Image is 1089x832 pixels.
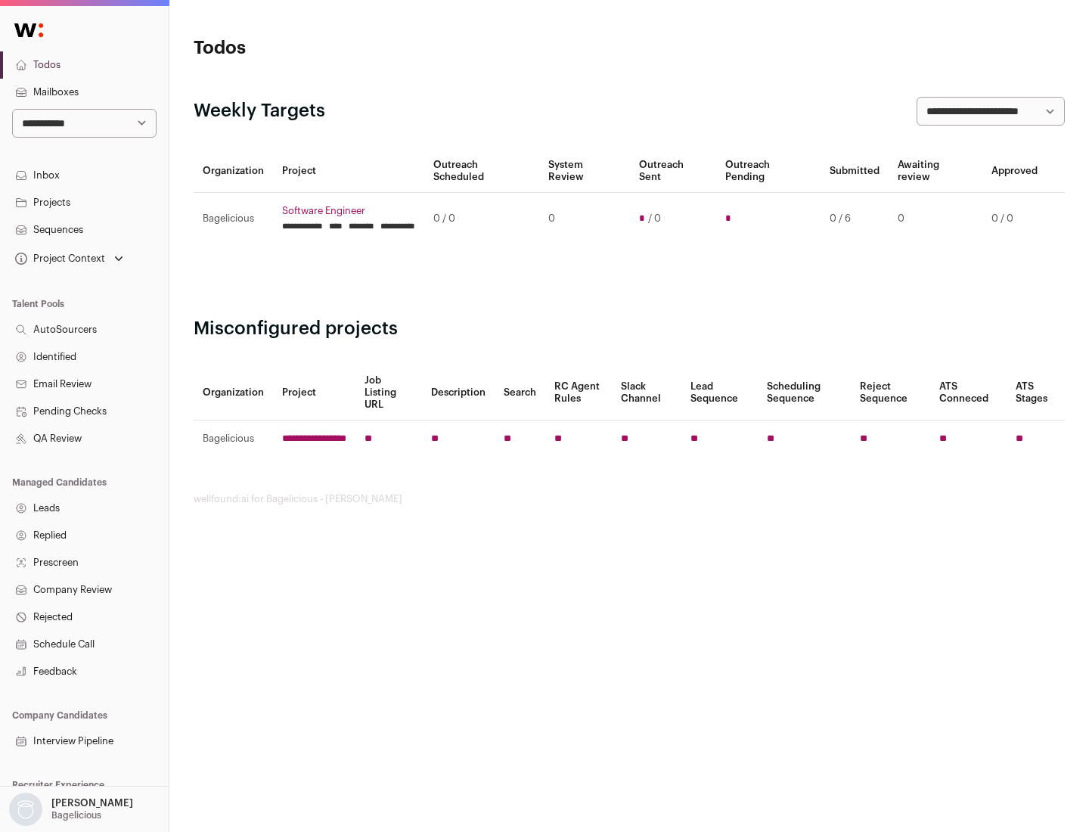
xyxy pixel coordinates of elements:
p: Bagelicious [51,809,101,821]
td: 0 [889,193,982,245]
th: ATS Stages [1007,365,1065,421]
th: Project [273,365,355,421]
footer: wellfound:ai for Bagelicious - [PERSON_NAME] [194,493,1065,505]
td: 0 / 0 [982,193,1047,245]
th: Outreach Pending [716,150,820,193]
a: Software Engineer [282,205,415,217]
th: Scheduling Sequence [758,365,851,421]
th: Organization [194,150,273,193]
td: 0 / 6 [821,193,889,245]
th: Approved [982,150,1047,193]
h2: Weekly Targets [194,99,325,123]
th: Awaiting review [889,150,982,193]
td: Bagelicious [194,421,273,458]
td: Bagelicious [194,193,273,245]
th: Outreach Sent [630,150,717,193]
th: Project [273,150,424,193]
th: Organization [194,365,273,421]
th: Slack Channel [612,365,681,421]
th: Submitted [821,150,889,193]
th: Outreach Scheduled [424,150,539,193]
p: [PERSON_NAME] [51,797,133,809]
button: Open dropdown [12,248,126,269]
th: Search [495,365,545,421]
span: / 0 [648,213,661,225]
img: Wellfound [6,15,51,45]
div: Project Context [12,253,105,265]
th: System Review [539,150,629,193]
h1: Todos [194,36,484,61]
h2: Misconfigured projects [194,317,1065,341]
th: RC Agent Rules [545,365,611,421]
th: Reject Sequence [851,365,931,421]
img: nopic.png [9,793,42,826]
button: Open dropdown [6,793,136,826]
td: 0 [539,193,629,245]
th: ATS Conneced [930,365,1006,421]
th: Lead Sequence [681,365,758,421]
td: 0 / 0 [424,193,539,245]
th: Description [422,365,495,421]
th: Job Listing URL [355,365,422,421]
